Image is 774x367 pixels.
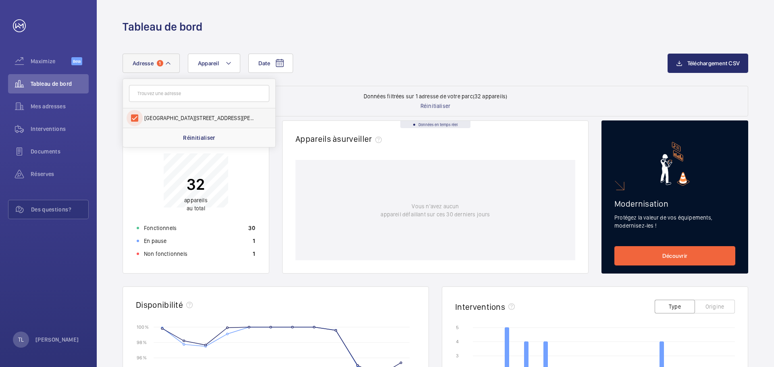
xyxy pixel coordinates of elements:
p: [PERSON_NAME] [35,336,79,344]
h1: Tableau de bord [123,19,202,34]
img: marketing-card.svg [660,142,690,186]
span: Documents [31,147,89,156]
p: 32 [184,174,208,194]
button: Origine [695,300,735,313]
p: Protégez la valeur de vos équipements, modernisez-les ! [614,214,735,230]
span: Beta [71,57,82,65]
p: Vous n'avez aucun appareil défaillant sur ces 30 derniers jours [381,202,490,218]
span: surveiller [337,134,385,144]
button: Appareil [188,54,240,73]
span: Mes adresses [31,102,89,110]
span: Tableau de bord [31,80,89,88]
text: 5 [456,325,459,330]
span: Réserves [31,170,89,178]
input: Trouvez une adresse [129,85,269,102]
text: 98 % [137,340,147,345]
button: Type [655,300,695,313]
text: 96 % [137,355,147,361]
h2: Appareils à [295,134,385,144]
p: 30 [248,224,255,232]
p: TL [18,336,24,344]
a: Découvrir [614,246,735,265]
text: 3 [456,353,459,359]
h2: Disponibilité [136,300,183,310]
p: Fonctionnels [144,224,177,232]
span: Adresse [133,60,154,66]
p: Données filtrées sur 1 adresse de votre parc (32 appareils) [364,92,508,100]
span: Interventions [31,125,89,133]
span: Maximize [31,57,71,65]
span: Des questions? [31,205,88,214]
span: 1 [157,60,163,66]
h2: Modernisation [614,199,735,209]
p: Réinitialiser [420,102,450,110]
p: En pause [144,237,166,245]
span: Appareil [198,60,219,66]
p: Réinitialiser [183,134,215,142]
p: Non fonctionnels [144,250,187,258]
h2: Interventions [455,302,505,312]
button: Téléchargement CSV [668,54,749,73]
button: Date [248,54,293,73]
text: 4 [456,339,459,344]
p: au total [184,196,208,212]
span: appareils [184,197,208,203]
div: Données en temps réel [400,121,470,128]
p: 1 [253,250,255,258]
span: Téléchargement CSV [687,60,740,66]
text: 100 % [137,324,149,330]
p: 1 [253,237,255,245]
span: Date [258,60,270,66]
span: [GEOGRAPHIC_DATA][STREET_ADDRESS][PERSON_NAME] [144,114,255,122]
button: Adresse1 [123,54,180,73]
